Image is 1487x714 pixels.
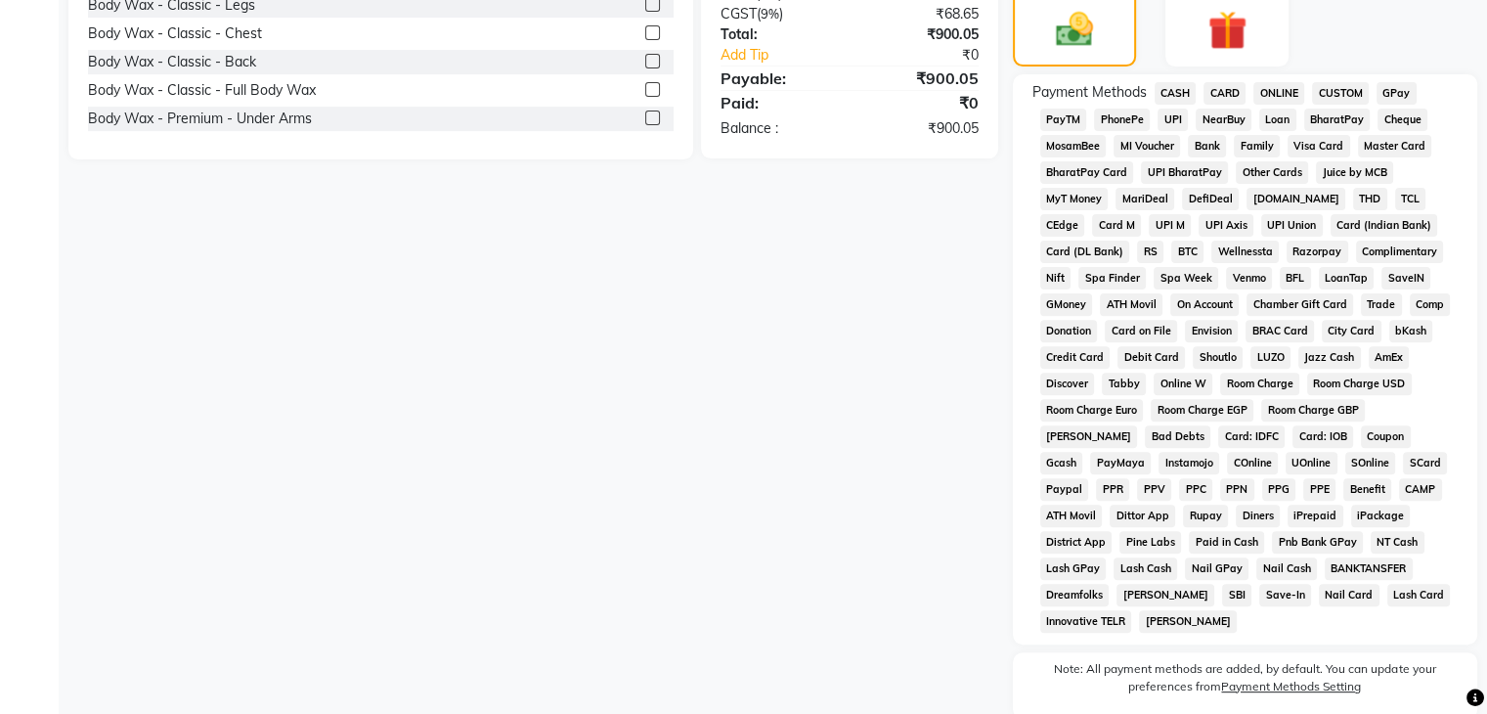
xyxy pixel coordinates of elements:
[1040,293,1093,316] span: GMoney
[1250,346,1290,369] span: LUZO
[1220,478,1254,501] span: PPN
[1182,188,1239,210] span: DefiDeal
[1032,660,1458,703] label: Note: All payment methods are added, by default. You can update your preferences from
[1288,135,1350,157] span: Visa Card
[1246,188,1345,210] span: [DOMAIN_NAME]
[1222,584,1251,606] span: SBI
[1246,293,1353,316] span: Chamber Gift Card
[850,24,993,45] div: ₹900.05
[850,118,993,139] div: ₹900.05
[1199,214,1253,237] span: UPI Axis
[1371,531,1424,554] span: NT Cash
[1236,161,1308,184] span: Other Cards
[1105,320,1177,342] span: Card on File
[1261,399,1365,422] span: Room Charge GBP
[1090,452,1151,474] span: PayMaya
[1096,478,1129,501] span: PPR
[88,52,256,72] div: Body Wax - Classic - Back
[721,5,757,22] span: CGST
[1040,610,1132,633] span: Innovative TELR
[1259,109,1296,131] span: Loan
[1151,399,1253,422] span: Room Charge EGP
[1234,135,1280,157] span: Family
[88,109,312,129] div: Body Wax - Premium - Under Arms
[1040,346,1111,369] span: Credit Card
[1246,320,1314,342] span: BRAC Card
[1179,478,1212,501] span: PPC
[1119,531,1181,554] span: Pine Labs
[706,45,873,66] a: Add Tip
[1185,320,1238,342] span: Envision
[706,24,850,45] div: Total:
[1325,558,1413,580] span: BANKTANSFER
[706,4,850,24] div: ( )
[1040,531,1113,554] span: District App
[761,6,779,22] span: 9%
[1094,109,1150,131] span: PhonePe
[706,91,850,114] div: Paid:
[1272,531,1363,554] span: Pnb Bank GPay
[1262,478,1296,501] span: PPG
[706,118,850,139] div: Balance :
[1040,109,1087,131] span: PayTM
[1170,293,1239,316] span: On Account
[1253,82,1304,105] span: ONLINE
[1114,558,1177,580] span: Lash Cash
[1203,82,1246,105] span: CARD
[1189,531,1264,554] span: Paid in Cash
[1389,320,1433,342] span: bKash
[1137,478,1171,501] span: PPV
[1226,267,1272,290] span: Venmo
[1361,293,1402,316] span: Trade
[1040,584,1110,606] span: Dreamfolks
[1378,109,1427,131] span: Cheque
[1322,320,1381,342] span: City Card
[1040,558,1107,580] span: Lash GPay
[1141,161,1228,184] span: UPI BharatPay
[1358,135,1432,157] span: Master Card
[1040,452,1083,474] span: Gcash
[1221,678,1361,695] label: Payment Methods Setting
[850,91,993,114] div: ₹0
[1377,82,1417,105] span: GPay
[1117,346,1185,369] span: Debit Card
[1040,320,1098,342] span: Donation
[850,4,993,24] div: ₹68.65
[1304,109,1371,131] span: BharatPay
[1159,452,1219,474] span: Instamojo
[706,67,850,90] div: Payable:
[1040,188,1109,210] span: MyT Money
[1369,346,1410,369] span: AmEx
[1040,505,1103,527] span: ATH Movil
[1196,109,1251,131] span: NearBuy
[1040,373,1095,395] span: Discover
[1155,82,1197,105] span: CASH
[1196,6,1259,55] img: _gift.svg
[1102,373,1146,395] span: Tabby
[1345,452,1396,474] span: SOnline
[1100,293,1162,316] span: ATH Movil
[1259,584,1311,606] span: Save-In
[1287,241,1348,263] span: Razorpay
[1040,135,1107,157] span: MosamBee
[1395,188,1426,210] span: TCL
[88,23,262,44] div: Body Wax - Classic - Chest
[1261,214,1323,237] span: UPI Union
[1154,267,1218,290] span: Spa Week
[1137,241,1163,263] span: RS
[1298,346,1361,369] span: Jazz Cash
[1149,214,1191,237] span: UPI M
[1410,293,1451,316] span: Comp
[1040,478,1089,501] span: Paypal
[850,67,993,90] div: ₹900.05
[1220,373,1299,395] span: Room Charge
[1307,373,1412,395] span: Room Charge USD
[1319,267,1375,290] span: LoanTap
[1399,478,1442,501] span: CAMP
[1040,399,1144,422] span: Room Charge Euro
[1092,214,1141,237] span: Card M
[88,80,316,101] div: Body Wax - Classic - Full Body Wax
[1158,109,1188,131] span: UPI
[1351,505,1411,527] span: iPackage
[1110,505,1175,527] span: Dittor App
